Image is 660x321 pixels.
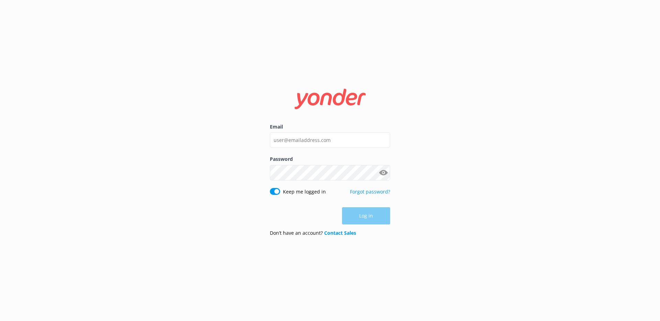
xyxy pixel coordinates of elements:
[270,132,390,148] input: user@emailaddress.com
[350,188,390,195] a: Forgot password?
[270,155,390,163] label: Password
[324,230,356,236] a: Contact Sales
[270,229,356,237] p: Don’t have an account?
[270,123,390,131] label: Email
[283,188,326,196] label: Keep me logged in
[376,166,390,179] button: Show password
